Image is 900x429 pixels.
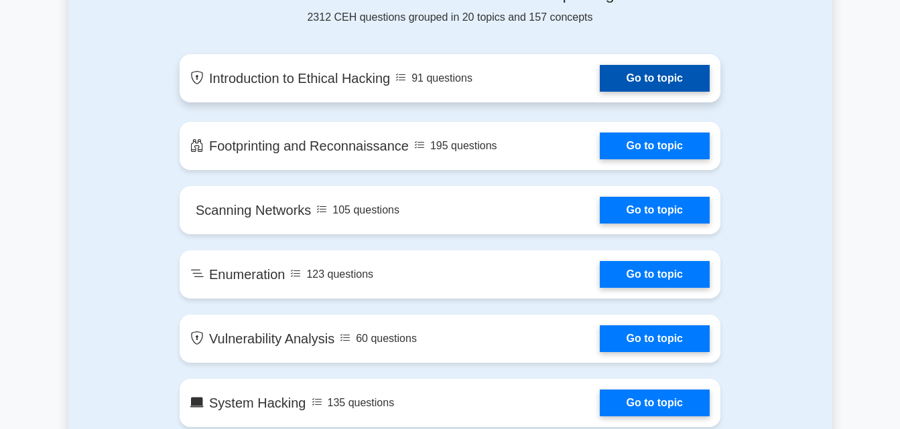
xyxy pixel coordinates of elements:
a: Go to topic [600,325,710,352]
a: Go to topic [600,65,710,92]
a: Go to topic [600,133,710,159]
a: Go to topic [600,197,710,224]
a: Go to topic [600,390,710,416]
a: Go to topic [600,261,710,288]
